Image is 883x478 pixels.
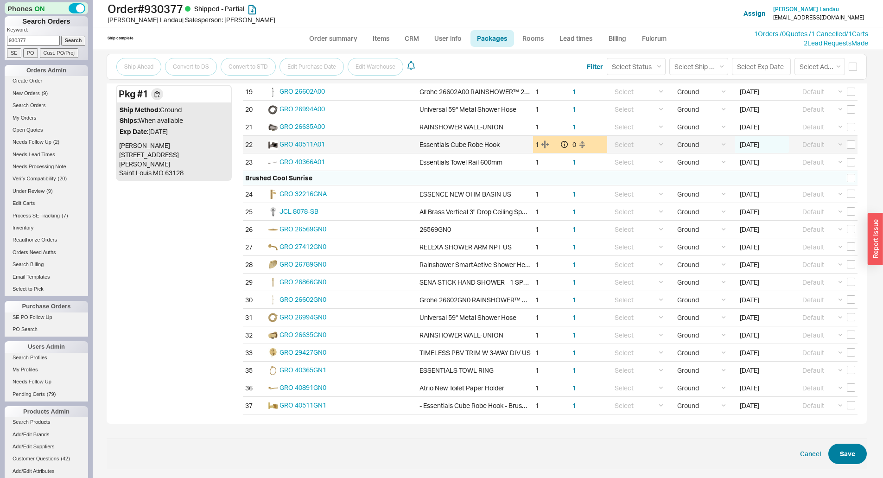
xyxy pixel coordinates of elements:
a: GRO 40365GN1 [280,366,326,374]
div: ESSENTIALS TOWL RING [419,366,494,375]
span: ( 20 ) [58,176,67,181]
input: SE [7,48,21,58]
a: Email Templates [5,272,88,282]
a: Packages [470,30,514,47]
div: 33 [243,344,266,361]
a: PO Search [5,325,88,334]
a: GRO 26602A00 [280,87,325,95]
div: 21 [243,118,266,135]
span: Ships: [120,116,139,124]
button: 1 [572,260,576,269]
button: 1 [572,331,576,340]
a: Billing [601,30,634,47]
span: Needs Follow Up [13,139,51,145]
a: Edit Carts [5,198,88,208]
div: 25 [243,203,266,220]
img: 253086_Cubeo_EnvironmentCloseUp_40511GN1_0001_OCTOBER2024_CDNwebp_copy_2_b9j2jj [268,401,278,410]
button: 1 [572,190,576,199]
span: GRO 40511A01 [280,140,325,148]
a: GRO 26866GN0 [280,278,326,286]
div: 1 [535,242,539,252]
a: GRO 26789GN0 [280,260,326,268]
img: 154535_29427GN0_2_original_bema9u [268,348,278,357]
div: RAINSHOWER WALL-UNION [419,331,503,340]
div: 1 [535,366,539,375]
button: 1 [572,278,576,287]
div: RAINSHOWER WALL-UNION [419,122,503,132]
button: 1 [572,366,576,375]
div: Purchase Orders [5,301,88,312]
span: [PERSON_NAME] Landau [773,6,839,13]
div: 24 [243,185,266,203]
div: 1 [535,105,539,114]
div: 30 [243,291,266,308]
span: JCL 8078-SB [280,207,318,215]
div: 1 [535,260,539,269]
div: - Essentials Cube Robe Hook - Brushed Cool Sunrise [419,401,531,410]
div: 1 [535,190,539,199]
div: Atrio New Toilet Paper Holder [419,383,504,393]
a: Select to Pick [5,284,88,294]
span: Ship Method: [120,106,160,114]
input: Search [61,36,86,45]
a: GRO 26994GN0 [280,313,326,321]
a: Reauthorize Orders [5,235,88,245]
button: 1 [572,158,576,167]
button: 1 [572,207,576,217]
span: ( 7 ) [62,213,68,218]
button: Assign [743,9,765,18]
div: 36 [243,379,266,396]
img: 185641_26994A00_original_apaesd [268,105,278,115]
div: TIMELESS PBV TRIM W 3-WAY DIV US [419,348,531,357]
img: m7jvnuxpj1cemi5kc3qzewmuyjfxrdc7_saapn4 [268,190,278,199]
img: i42n33890cd9sjn5yoan54g213hk7hnd_gxuuie [268,123,278,132]
div: SENA STICK HAND SHOWER - 1 SPRAY in Brushed Cool Sunrise [419,278,531,287]
div: 26569GN0 [419,225,451,234]
div: Universal 59" Metal Shower Hose [419,313,516,322]
a: User info [427,30,469,47]
img: 153679_26602GN0_original_kot31t [268,295,278,305]
span: New Orders [13,90,40,96]
span: Shipped - Partial [194,5,244,13]
span: GRO 26602GN0 [280,295,326,303]
span: GRO 26635GN0 [280,331,326,338]
div: [EMAIL_ADDRESS][DOMAIN_NAME] [773,14,864,21]
a: GRO 40366A01 [280,158,325,166]
div: Pkg # 1 [119,88,148,101]
div: 1 [535,313,539,322]
p: Keyword: [7,26,88,36]
div: 22 [243,136,266,153]
span: GRO 27412GN0 [280,242,326,250]
button: 1 [572,242,576,252]
a: GRO 26994A00 [280,105,325,113]
img: 154038_40511A01_1_original_ntgzsn [268,140,278,150]
div: 1 [535,140,539,149]
span: GRO 29427GN0 [280,348,326,356]
span: ( 79 ) [47,391,56,397]
img: gs4vbkdpskvrmazicheynk208bs3xpr6_cnhouu [268,331,278,340]
img: xjfbpdwzmw9k1yqzhnuftvp5dnejlc3o_h1z7ff [268,158,278,167]
a: My Orders [5,113,88,123]
span: ( 9 ) [42,90,48,96]
div: Users Admin [5,341,88,352]
span: Ship Ahead [124,61,153,72]
div: All Brass Vertical 3" Drop Ceiling Specialty Showerarm & Escutcheon - Satin Brass (SB) [419,207,531,217]
button: Edit Purchase Date [280,58,344,76]
a: Needs Follow Up [5,377,88,387]
span: Verify Compatibility [13,176,56,181]
a: Lead times [553,30,599,47]
button: Convert to STD [221,58,276,76]
button: Save [828,444,867,464]
span: Edit Warehouse [356,61,395,72]
button: 1 [572,225,576,234]
a: Items [366,30,396,47]
div: 19 [243,83,266,100]
div: 31 [243,309,266,326]
a: GRO 40511GN1 [280,401,326,409]
a: CRM [398,30,426,47]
